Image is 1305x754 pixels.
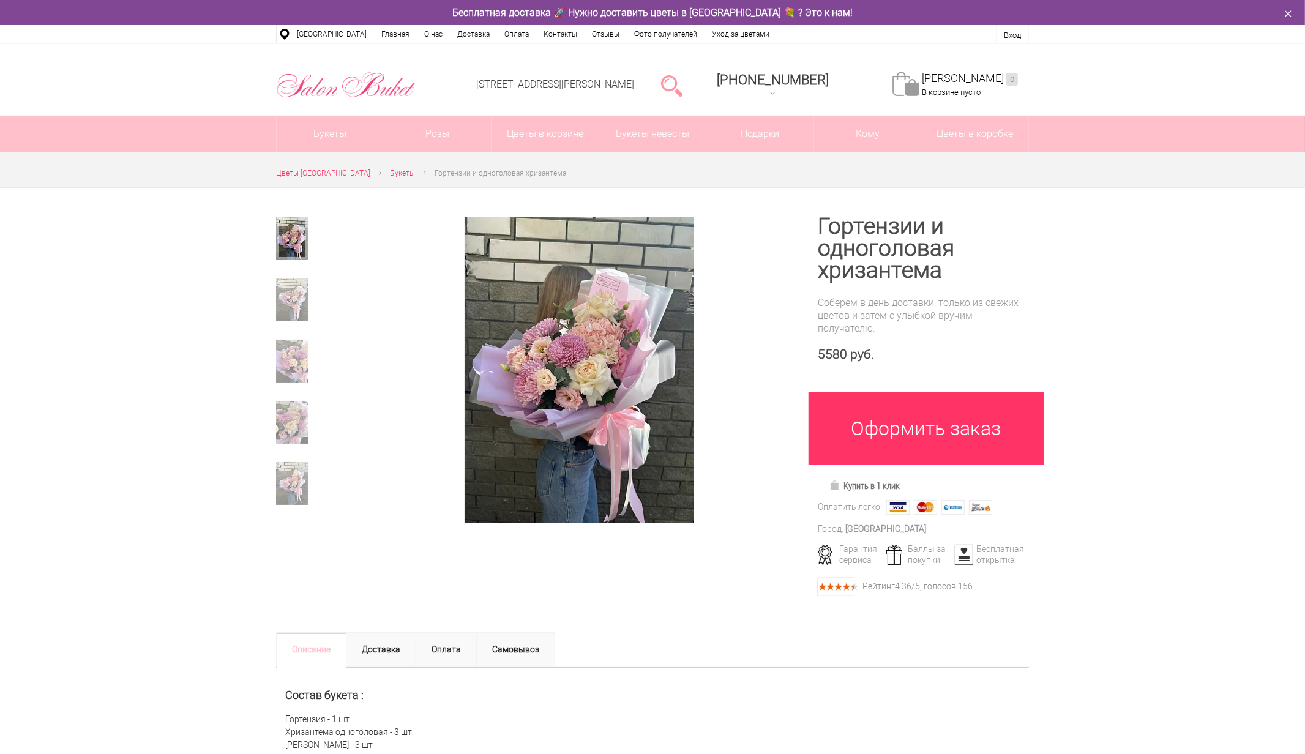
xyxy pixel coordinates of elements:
a: Главная [374,25,417,43]
a: Цветы в корзине [492,116,599,152]
span: Гортензии и одноголовая хризантема [435,169,566,177]
span: Кому [814,116,921,152]
a: Цветы [GEOGRAPHIC_DATA] [276,167,370,180]
a: Доставка [346,632,416,668]
img: Купить в 1 клик [829,480,843,490]
a: Самовывоз [476,632,555,668]
a: [PERSON_NAME] [922,72,1018,86]
a: Описание [276,632,346,668]
a: Уход за цветами [705,25,777,43]
img: Цветы Нижний Новгород [276,69,416,101]
span: В корзине пусто [922,88,981,97]
a: [GEOGRAPHIC_DATA] [290,25,374,43]
a: Букеты невесты [599,116,706,152]
div: Оплатить легко: [818,501,882,513]
a: Розы [384,116,492,152]
a: Контакты [536,25,585,43]
a: О нас [417,25,450,43]
a: Цветы в коробке [921,116,1028,152]
div: Баллы за покупки [882,543,952,565]
a: Отзывы [585,25,627,43]
a: Купить в 1 клик [824,477,905,495]
a: Доставка [450,25,497,43]
span: Цветы [GEOGRAPHIC_DATA] [276,169,370,177]
a: Оплата [416,632,477,668]
a: Увеличить [370,217,788,523]
span: 156 [958,581,973,591]
a: Вход [1004,31,1021,40]
img: Visa [886,500,910,515]
div: Рейтинг /5, голосов: . [862,583,974,590]
ins: 0 [1006,73,1018,86]
a: Оплата [497,25,536,43]
div: Бесплатная доставка 🚀 Нужно доставить цветы в [GEOGRAPHIC_DATA] 💐 ? Это к нам! [267,6,1038,19]
img: Яндекс Деньги [969,500,992,515]
span: Букеты [390,169,415,177]
img: MasterCard [914,500,937,515]
a: [PHONE_NUMBER] [709,68,836,103]
img: Webmoney [941,500,965,515]
div: Бесплатная открытка [951,543,1021,565]
a: Букеты [390,167,415,180]
div: Соберем в день доставки, только из свежих цветов и затем с улыбкой вручим получателю. [818,296,1029,335]
div: [GEOGRAPHIC_DATA] [845,523,926,536]
h1: Гортензии и одноголовая хризантема [818,215,1029,282]
div: 5580 руб. [818,347,1029,362]
a: Букеты [277,116,384,152]
a: [STREET_ADDRESS][PERSON_NAME] [476,78,634,90]
span: [PHONE_NUMBER] [717,72,829,88]
img: Гортензии и одноголовая хризантема [465,217,694,523]
h2: Состав букета : [285,689,1020,701]
span: 4.36 [895,581,911,591]
a: Подарки [706,116,813,152]
div: Город: [818,523,843,536]
a: Фото получателей [627,25,705,43]
div: Гарантия сервиса [813,543,884,565]
a: Оформить заказ [809,392,1044,465]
